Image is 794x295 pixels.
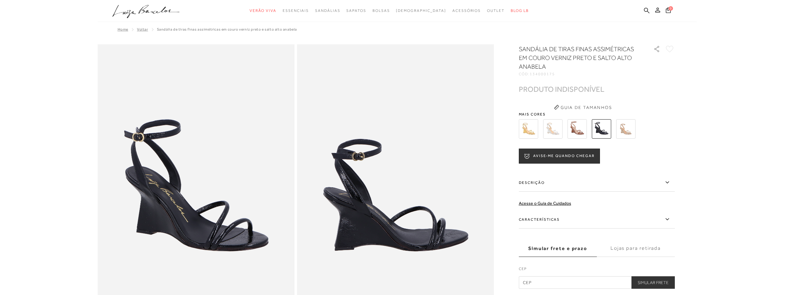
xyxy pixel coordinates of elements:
[452,8,481,13] span: Acessórios
[157,27,297,32] span: SANDÁLIA DE TIRAS FINAS ASSIMÉTRICAS EM COURO VERNIZ PRETO E SALTO ALTO ANABELA
[346,5,366,17] a: categoryNavScreenReaderText
[519,112,675,116] span: Mais cores
[552,102,614,112] button: Guia de Tamanhos
[567,119,587,139] img: SANDÁLIA DE TIRAS FINAS ASSIMÉTRICAS EM COURO VERNIZ CARAMELO E SALTO ALTO ANABELA
[511,5,529,17] a: BLOG LB
[616,119,636,139] img: SANDÁLIA DE TIRAS FINAS ASSIMÉTRICAS METALIZADA OURO E SALTO ALTO ANABELA
[669,6,673,11] span: 0
[519,72,644,76] div: CÓD:
[664,7,673,15] button: 0
[519,119,538,139] img: SANDÁLIA ANABELA EM METALIZADO OURO
[396,8,446,13] span: [DEMOGRAPHIC_DATA]
[487,5,504,17] a: categoryNavScreenReaderText
[511,8,529,13] span: BLOG LB
[283,8,309,13] span: Essenciais
[530,72,555,76] span: 134000175
[519,174,675,192] label: Descrição
[519,276,675,289] input: CEP
[373,8,390,13] span: Bolsas
[631,276,675,289] button: Simular Frete
[315,5,340,17] a: categoryNavScreenReaderText
[373,5,390,17] a: categoryNavScreenReaderText
[396,5,446,17] a: noSubCategoriesText
[250,5,276,17] a: categoryNavScreenReaderText
[543,119,563,139] img: SANDÁLIA ANABELA EM METALIZADO PRATA
[592,119,611,139] img: SANDÁLIA DE TIRAS FINAS ASSIMÉTRICAS EM COURO VERNIZ PRETO E SALTO ALTO ANABELA
[519,201,571,206] a: Acesse o Guia de Cuidados
[519,210,675,229] label: Características
[283,5,309,17] a: categoryNavScreenReaderText
[519,240,597,257] label: Simular frete e prazo
[118,27,128,32] a: Home
[519,266,675,275] label: CEP
[519,45,636,71] h1: SANDÁLIA DE TIRAS FINAS ASSIMÉTRICAS EM COURO VERNIZ PRETO E SALTO ALTO ANABELA
[519,149,600,164] button: AVISE-ME QUANDO CHEGAR
[519,86,604,92] div: PRODUTO INDISPONÍVEL
[597,240,675,257] label: Lojas para retirada
[487,8,504,13] span: Outlet
[315,8,340,13] span: Sandálias
[346,8,366,13] span: Sapatos
[137,27,148,32] a: Voltar
[250,8,276,13] span: Verão Viva
[452,5,481,17] a: categoryNavScreenReaderText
